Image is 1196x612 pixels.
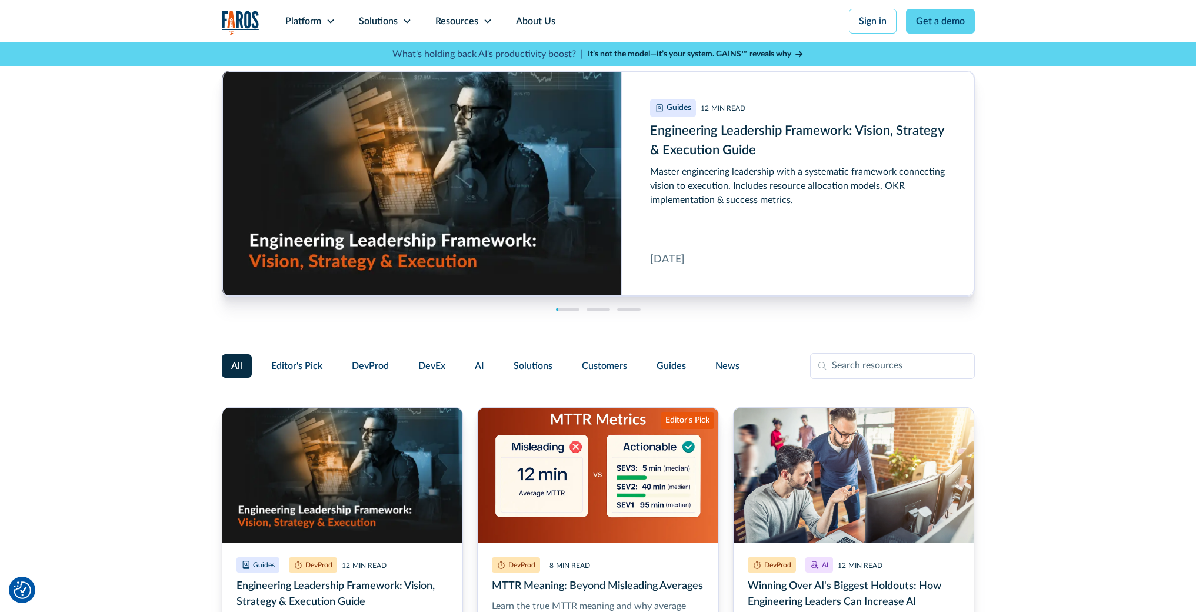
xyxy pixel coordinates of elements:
img: Logo of the analytics and reporting company Faros. [222,11,259,35]
button: Cookie Settings [14,581,31,599]
a: Sign in [849,9,897,34]
span: AI [475,359,484,373]
span: Customers [582,359,627,373]
span: All [231,359,242,373]
form: Filter Form [222,353,975,379]
img: Realistic image of an engineering leader at work [222,71,621,295]
a: home [222,11,259,35]
div: Resources [435,14,478,28]
span: Editor's Pick [271,359,322,373]
a: It’s not the model—it’s your system. GAINS™ reveals why [588,48,804,61]
p: What's holding back AI's productivity boost? | [392,47,583,61]
span: DevEx [418,359,445,373]
div: Solutions [359,14,398,28]
span: DevProd [352,359,389,373]
a: Engineering Leadership Framework: Vision, Strategy & Execution Guide [222,71,974,296]
img: Revisit consent button [14,581,31,599]
img: Illustration of misleading vs. actionable MTTR metrics [478,408,718,543]
strong: It’s not the model—it’s your system. GAINS™ reveals why [588,50,791,58]
input: Search resources [810,353,975,379]
div: cms-link [222,71,974,296]
div: Platform [285,14,321,28]
img: two male senior software developers looking at computer screens in a busy office [734,408,974,543]
span: News [715,359,739,373]
span: Guides [657,359,686,373]
img: Realistic image of an engineering leader at work [222,408,463,543]
a: Get a demo [906,9,975,34]
span: Solutions [514,359,552,373]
